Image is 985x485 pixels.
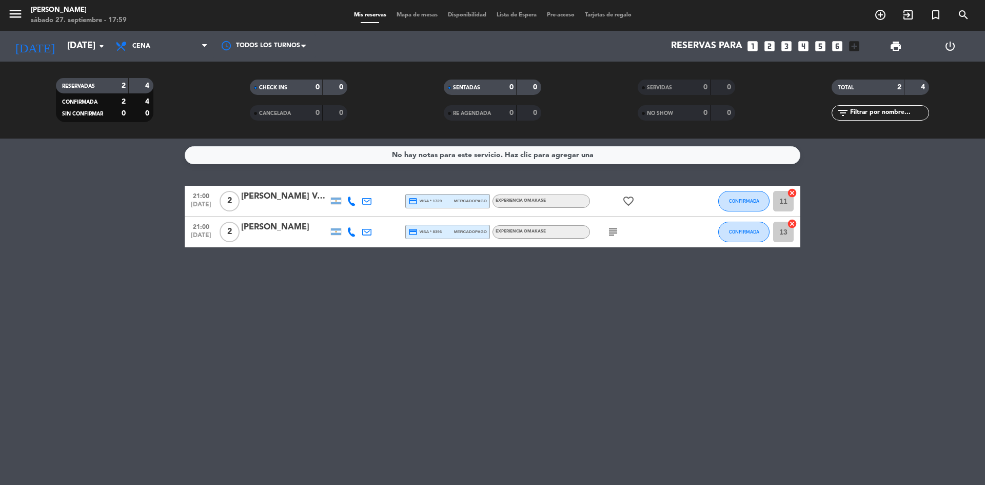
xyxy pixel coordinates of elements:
[703,109,707,117] strong: 0
[145,98,151,105] strong: 4
[95,40,108,52] i: arrow_drop_down
[8,35,62,57] i: [DATE]
[349,12,391,18] span: Mis reservas
[837,107,849,119] i: filter_list
[746,40,759,53] i: looks_one
[729,198,759,204] span: CONFIRMADA
[122,98,126,105] strong: 2
[944,40,956,52] i: power_settings_new
[220,191,240,211] span: 2
[848,40,861,53] i: add_box
[188,220,214,232] span: 21:00
[391,12,443,18] span: Mapa de mesas
[316,84,320,91] strong: 0
[454,198,487,204] span: mercadopago
[509,84,514,91] strong: 0
[8,6,23,25] button: menu
[797,40,810,53] i: looks_4
[62,84,95,89] span: RESERVADAS
[491,12,542,18] span: Lista de Espera
[814,40,827,53] i: looks_5
[607,226,619,238] i: subject
[316,109,320,117] strong: 0
[930,9,942,21] i: turned_in_not
[718,191,770,211] button: CONFIRMADA
[727,84,733,91] strong: 0
[339,109,345,117] strong: 0
[443,12,491,18] span: Disponibilidad
[496,229,546,234] span: EXPERIENCIA OMAKASE
[496,199,546,203] span: EXPERIENCIA OMAKASE
[145,82,151,89] strong: 4
[408,197,418,206] i: credit_card
[647,111,673,116] span: NO SHOW
[647,85,672,90] span: SERVIDAS
[718,222,770,242] button: CONFIRMADA
[453,85,480,90] span: SENTADAS
[787,219,797,229] i: cancel
[703,84,707,91] strong: 0
[897,84,901,91] strong: 2
[533,84,539,91] strong: 0
[259,85,287,90] span: CHECK INS
[533,109,539,117] strong: 0
[849,107,929,119] input: Filtrar por nombre...
[874,9,887,21] i: add_circle_outline
[787,188,797,198] i: cancel
[259,111,291,116] span: CANCELADA
[241,190,328,203] div: [PERSON_NAME] Ves [PERSON_NAME]
[763,40,776,53] i: looks_two
[454,228,487,235] span: mercadopago
[727,109,733,117] strong: 0
[145,110,151,117] strong: 0
[220,222,240,242] span: 2
[580,12,637,18] span: Tarjetas de regalo
[542,12,580,18] span: Pre-acceso
[241,221,328,234] div: [PERSON_NAME]
[838,85,854,90] span: TOTAL
[408,197,442,206] span: visa * 1729
[122,110,126,117] strong: 0
[188,201,214,213] span: [DATE]
[188,189,214,201] span: 21:00
[408,227,442,237] span: visa * 8396
[780,40,793,53] i: looks_3
[671,41,742,51] span: Reservas para
[392,149,594,161] div: No hay notas para este servicio. Haz clic para agregar una
[831,40,844,53] i: looks_6
[339,84,345,91] strong: 0
[921,84,927,91] strong: 4
[62,100,97,105] span: CONFIRMADA
[8,6,23,22] i: menu
[923,31,977,62] div: LOG OUT
[31,5,127,15] div: [PERSON_NAME]
[509,109,514,117] strong: 0
[729,229,759,235] span: CONFIRMADA
[902,9,914,21] i: exit_to_app
[622,195,635,207] i: favorite_border
[31,15,127,26] div: sábado 27. septiembre - 17:59
[122,82,126,89] strong: 2
[62,111,103,117] span: SIN CONFIRMAR
[188,232,214,244] span: [DATE]
[957,9,970,21] i: search
[408,227,418,237] i: credit_card
[453,111,491,116] span: RE AGENDADA
[132,43,150,50] span: Cena
[890,40,902,52] span: print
